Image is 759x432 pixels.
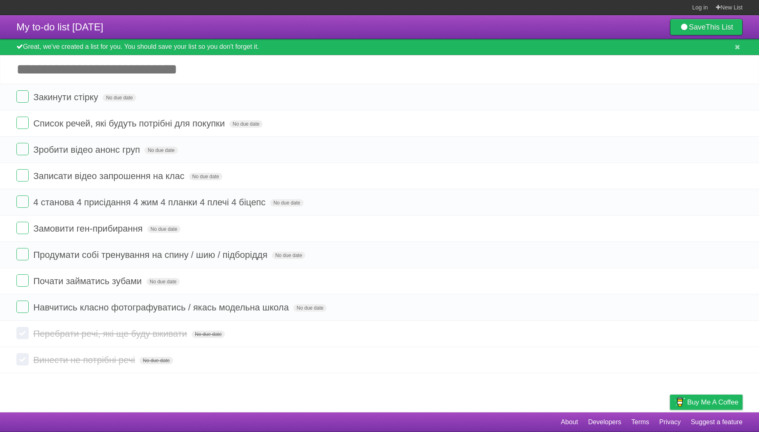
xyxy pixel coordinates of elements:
span: Список речей, які будуть потрібні для покупки [33,118,227,129]
a: Terms [631,414,649,430]
label: Done [16,248,29,260]
label: Done [16,169,29,182]
span: Зробити відео анонс груп [33,145,142,155]
label: Done [16,143,29,155]
label: Done [16,117,29,129]
span: Навчитись класно фотографуватись / якась модельна школа [33,302,291,313]
label: Done [16,222,29,234]
span: No due date [189,173,222,180]
a: Suggest a feature [691,414,743,430]
label: Done [16,274,29,287]
label: Done [16,301,29,313]
span: No due date [139,357,173,364]
span: Записати відео запрошення на клас [33,171,186,181]
span: 4 станова 4 присідання 4 жим 4 планки 4 плечі 4 біцепс [33,197,267,207]
b: This List [706,23,733,31]
span: No due date [103,94,136,101]
img: Buy me a coffee [674,395,685,409]
span: Винести не потрібні речі [33,355,137,365]
span: Закинути стірку [33,92,100,102]
span: No due date [270,199,303,207]
a: SaveThis List [670,19,743,35]
span: No due date [293,304,327,312]
a: Buy me a coffee [670,395,743,410]
span: Перебрати речі, які ще буду вживати [33,329,189,339]
span: No due date [272,252,305,259]
a: Privacy [659,414,681,430]
span: Продумати собі тренування на спину / шию / підборіддя [33,250,270,260]
span: My to-do list [DATE] [16,21,103,32]
label: Done [16,195,29,208]
span: Buy me a coffee [687,395,738,409]
a: About [561,414,578,430]
span: Замовити ген-прибирання [33,223,145,234]
span: Почати займатись зубами [33,276,144,286]
span: No due date [146,278,180,285]
a: Developers [588,414,621,430]
label: Done [16,90,29,103]
span: No due date [229,120,263,128]
span: No due date [147,225,181,233]
span: No due date [144,147,178,154]
span: No due date [192,331,225,338]
label: Done [16,327,29,339]
label: Done [16,353,29,365]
